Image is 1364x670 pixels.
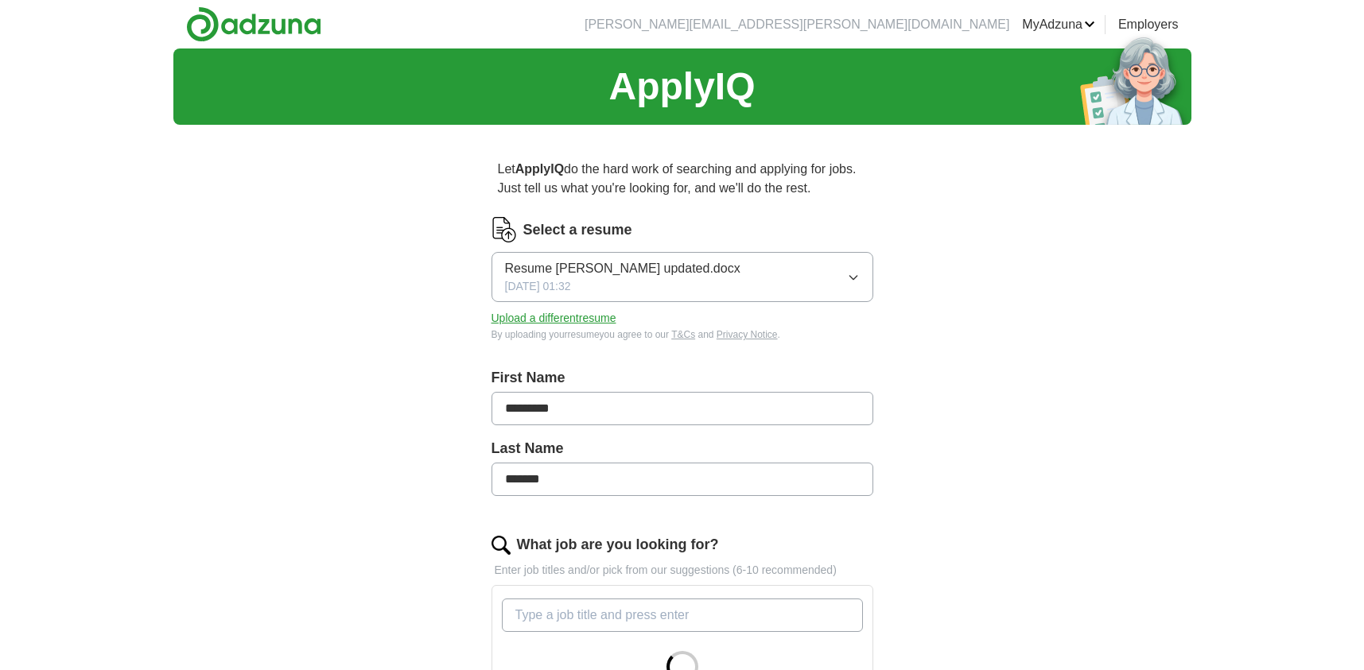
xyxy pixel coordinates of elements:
img: Adzuna logo [186,6,321,42]
h1: ApplyIQ [608,58,755,115]
img: CV Icon [492,217,517,242]
button: Resume [PERSON_NAME] updated.docx[DATE] 01:32 [492,252,873,302]
label: Select a resume [523,219,632,241]
a: MyAdzuna [1022,15,1095,34]
a: Privacy Notice [717,329,778,340]
label: What job are you looking for? [517,534,719,556]
img: search.png [492,536,511,555]
a: T&Cs [671,329,695,340]
div: By uploading your resume you agree to our and . [492,327,873,342]
span: Resume [PERSON_NAME] updated.docx [505,259,740,278]
strong: ApplyIQ [515,162,564,176]
span: [DATE] 01:32 [505,278,571,295]
p: Enter job titles and/or pick from our suggestions (6-10 recommended) [492,562,873,579]
label: First Name [492,367,873,389]
input: Type a job title and press enter [502,598,863,632]
a: Employers [1118,15,1179,34]
li: [PERSON_NAME][EMAIL_ADDRESS][PERSON_NAME][DOMAIN_NAME] [585,15,1009,34]
label: Last Name [492,438,873,459]
p: Let do the hard work of searching and applying for jobs. Just tell us what you're looking for, an... [492,153,873,204]
button: Upload a differentresume [492,310,616,327]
